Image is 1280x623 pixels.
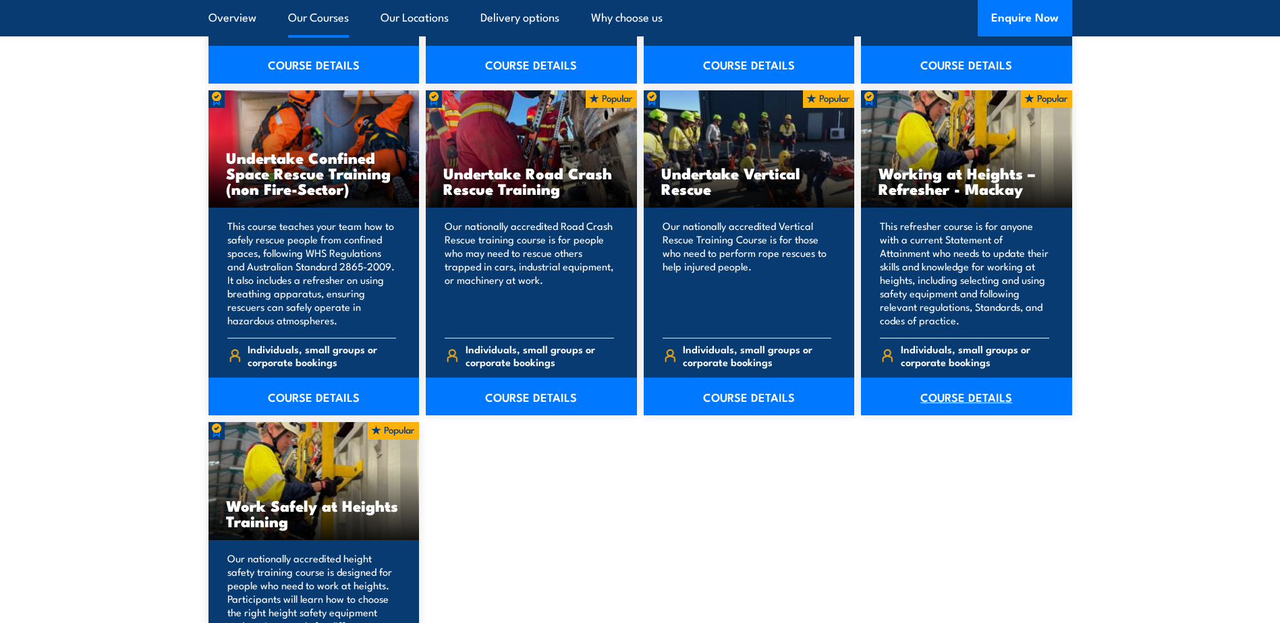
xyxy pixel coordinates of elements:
[208,46,420,84] a: COURSE DETAILS
[226,150,402,196] h3: Undertake Confined Space Rescue Training (non Fire-Sector)
[683,343,831,368] span: Individuals, small groups or corporate bookings
[861,46,1072,84] a: COURSE DETAILS
[901,343,1049,368] span: Individuals, small groups or corporate bookings
[661,165,837,196] h3: Undertake Vertical Rescue
[248,343,396,368] span: Individuals, small groups or corporate bookings
[208,378,420,415] a: COURSE DETAILS
[226,498,402,529] h3: Work Safely at Heights Training
[861,378,1072,415] a: COURSE DETAILS
[426,46,637,84] a: COURSE DETAILS
[445,219,614,327] p: Our nationally accredited Road Crash Rescue training course is for people who may need to rescue ...
[644,378,855,415] a: COURSE DETAILS
[644,46,855,84] a: COURSE DETAILS
[879,165,1055,196] h3: Working at Heights – Refresher - Mackay
[466,343,614,368] span: Individuals, small groups or corporate bookings
[663,219,832,327] p: Our nationally accredited Vertical Rescue Training Course is for those who need to perform rope r...
[880,219,1049,327] p: This refresher course is for anyone with a current Statement of Attainment who needs to update th...
[426,378,637,415] a: COURSE DETAILS
[443,165,619,196] h3: Undertake Road Crash Rescue Training
[227,219,397,327] p: This course teaches your team how to safely rescue people from confined spaces, following WHS Reg...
